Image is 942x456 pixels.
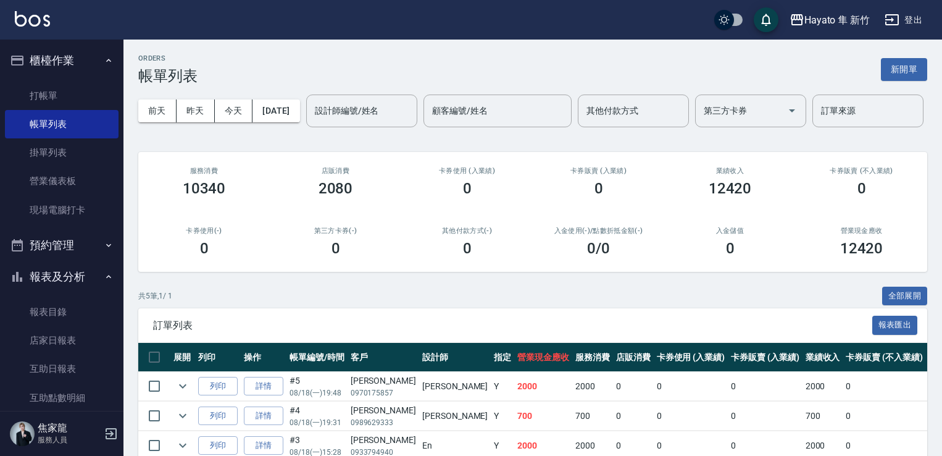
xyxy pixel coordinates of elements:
td: Y [491,372,514,401]
button: 預約管理 [5,229,119,261]
a: 營業儀表板 [5,167,119,195]
button: expand row [173,377,192,395]
div: Hayato 隼 新竹 [804,12,870,28]
td: 0 [654,372,728,401]
button: 登出 [880,9,927,32]
a: 詳情 [244,377,283,396]
a: 店家日報表 [5,326,119,355]
button: 列印 [198,436,238,455]
p: 0970175857 [351,387,416,399]
th: 服務消費 [572,343,613,372]
button: [DATE] [252,99,299,122]
a: 互助日報表 [5,355,119,383]
h3: 0 [200,240,209,257]
h2: ORDERS [138,54,198,62]
h2: 其他付款方式(-) [416,227,518,235]
a: 詳情 [244,436,283,455]
th: 展開 [170,343,195,372]
h2: 第三方卡券(-) [285,227,386,235]
div: [PERSON_NAME] [351,434,416,447]
h3: 服務消費 [153,167,255,175]
a: 現場電腦打卡 [5,196,119,224]
td: 0 [843,372,925,401]
h3: 0 [857,180,866,197]
a: 報表目錄 [5,298,119,326]
a: 打帳單 [5,82,119,110]
button: expand row [173,407,192,425]
span: 訂單列表 [153,319,872,332]
td: Y [491,402,514,431]
td: 0 [613,402,654,431]
button: Open [782,101,802,120]
a: 新開單 [881,63,927,75]
th: 列印 [195,343,241,372]
img: Logo [15,11,50,27]
p: 服務人員 [38,434,101,445]
button: 全部展開 [882,287,928,306]
h2: 卡券使用(-) [153,227,255,235]
td: 0 [728,402,802,431]
h2: 營業現金應收 [811,227,912,235]
button: 列印 [198,407,238,426]
th: 指定 [491,343,514,372]
a: 報表匯出 [872,319,918,331]
button: 櫃檯作業 [5,44,119,77]
h2: 入金使用(-) /點數折抵金額(-) [548,227,649,235]
th: 店販消費 [613,343,654,372]
div: [PERSON_NAME] [351,374,416,387]
h3: 12420 [709,180,752,197]
button: 報表及分析 [5,261,119,293]
h3: 0 [463,240,472,257]
td: #5 [286,372,348,401]
td: 700 [572,402,613,431]
div: [PERSON_NAME] [351,404,416,417]
td: 2000 [514,372,572,401]
h3: 0 [726,240,735,257]
th: 營業現金應收 [514,343,572,372]
button: 列印 [198,377,238,396]
button: 新開單 [881,58,927,81]
td: 700 [514,402,572,431]
button: 昨天 [177,99,215,122]
td: 2000 [802,372,843,401]
th: 卡券販賣 (不入業績) [843,343,925,372]
h2: 卡券販賣 (不入業績) [811,167,912,175]
td: [PERSON_NAME] [419,372,491,401]
td: 0 [613,372,654,401]
td: 0 [728,372,802,401]
td: 0 [843,402,925,431]
h3: 10340 [183,180,226,197]
th: 帳單編號/時間 [286,343,348,372]
th: 操作 [241,343,286,372]
h3: 0 [594,180,603,197]
td: 700 [802,402,843,431]
td: 0 [654,402,728,431]
button: Hayato 隼 新竹 [785,7,875,33]
button: 今天 [215,99,253,122]
h3: 2080 [319,180,353,197]
h3: 12420 [840,240,883,257]
td: [PERSON_NAME] [419,402,491,431]
button: 前天 [138,99,177,122]
button: save [754,7,778,32]
td: 2000 [572,372,613,401]
button: 報表匯出 [872,316,918,335]
h2: 店販消費 [285,167,386,175]
h3: 0 [463,180,472,197]
p: 0989629333 [351,417,416,428]
h2: 卡券使用 (入業績) [416,167,518,175]
a: 掛單列表 [5,138,119,167]
h3: 0 /0 [587,240,610,257]
h2: 業績收入 [679,167,781,175]
a: 帳單列表 [5,110,119,138]
p: 08/18 (一) 19:48 [290,387,344,399]
h3: 帳單列表 [138,67,198,85]
th: 業績收入 [802,343,843,372]
th: 客戶 [348,343,419,372]
a: 詳情 [244,407,283,426]
button: expand row [173,436,192,455]
td: #4 [286,402,348,431]
h2: 入金儲值 [679,227,781,235]
h2: 卡券販賣 (入業績) [548,167,649,175]
p: 共 5 筆, 1 / 1 [138,290,172,302]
